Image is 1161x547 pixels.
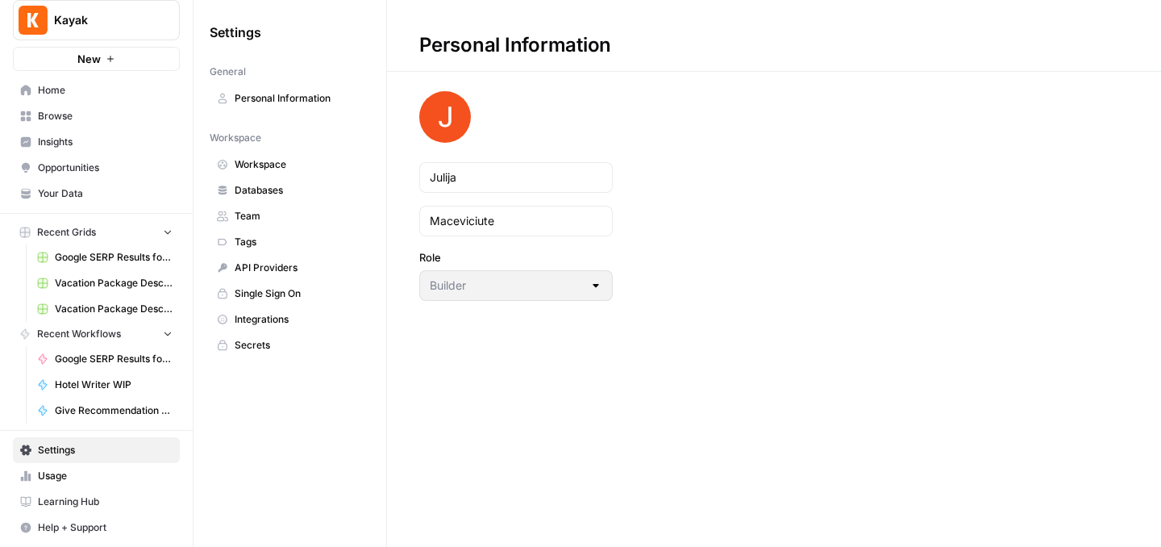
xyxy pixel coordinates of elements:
[210,152,370,177] a: Workspace
[38,495,173,509] span: Learning Hub
[210,23,261,42] span: Settings
[55,403,173,418] span: Give Recommendation of Hotels
[235,338,363,353] span: Secrets
[235,286,363,301] span: Single Sign On
[30,244,180,270] a: Google SERP Results for search term "cheap flights" Grid
[38,520,173,535] span: Help + Support
[235,157,363,172] span: Workspace
[13,77,180,103] a: Home
[30,346,180,372] a: Google SERP Results for search term "cheap flights"
[13,103,180,129] a: Browse
[38,135,173,149] span: Insights
[30,296,180,322] a: Vacation Package Description Generator (Ola) Grid
[19,6,48,35] img: Kayak Logo
[13,322,180,346] button: Recent Workflows
[38,109,173,123] span: Browse
[235,312,363,327] span: Integrations
[30,372,180,398] a: Hotel Writer WIP
[13,181,180,207] a: Your Data
[13,47,180,71] button: New
[210,86,370,111] a: Personal Information
[210,177,370,203] a: Databases
[13,129,180,155] a: Insights
[13,515,180,541] button: Help + Support
[235,235,363,249] span: Tags
[210,281,370,307] a: Single Sign On
[55,352,173,366] span: Google SERP Results for search term "cheap flights"
[210,229,370,255] a: Tags
[387,32,643,58] div: Personal Information
[210,65,246,79] span: General
[210,131,261,145] span: Workspace
[38,443,173,457] span: Settings
[55,250,173,265] span: Google SERP Results for search term "cheap flights" Grid
[210,332,370,358] a: Secrets
[419,91,471,143] img: avatar
[54,12,152,28] span: Kayak
[419,249,613,265] label: Role
[210,307,370,332] a: Integrations
[235,209,363,223] span: Team
[13,437,180,463] a: Settings
[55,378,173,392] span: Hotel Writer WIP
[37,225,96,240] span: Recent Grids
[235,261,363,275] span: API Providers
[235,91,363,106] span: Personal Information
[13,489,180,515] a: Learning Hub
[55,276,173,290] span: Vacation Package Description Generator (Oliana) Grid (1)
[38,161,173,175] span: Opportunities
[235,183,363,198] span: Databases
[37,327,121,341] span: Recent Workflows
[210,203,370,229] a: Team
[55,302,173,316] span: Vacation Package Description Generator (Ola) Grid
[13,463,180,489] a: Usage
[77,51,101,67] span: New
[30,270,180,296] a: Vacation Package Description Generator (Oliana) Grid (1)
[210,255,370,281] a: API Providers
[38,83,173,98] span: Home
[38,186,173,201] span: Your Data
[13,220,180,244] button: Recent Grids
[13,155,180,181] a: Opportunities
[30,398,180,424] a: Give Recommendation of Hotels
[38,469,173,483] span: Usage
